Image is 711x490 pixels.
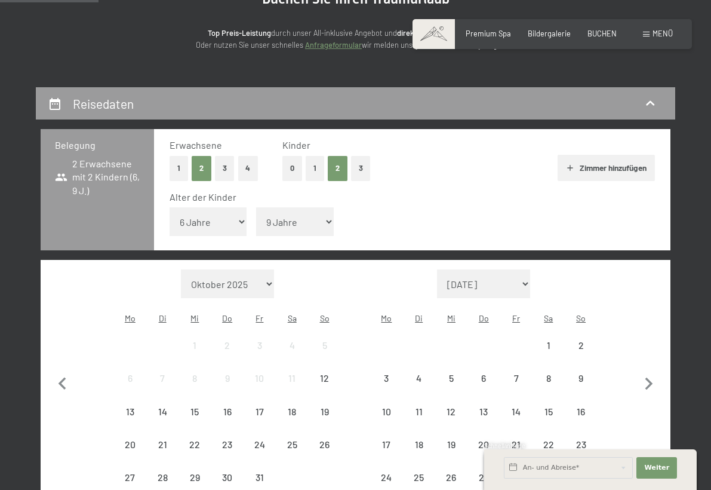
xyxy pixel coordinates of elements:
[256,313,263,323] abbr: Freitag
[178,395,211,427] div: Anreise nicht möglich
[566,341,596,370] div: 2
[222,313,232,323] abbr: Donnerstag
[309,440,339,470] div: 26
[587,29,617,38] span: BUCHEN
[147,373,177,403] div: 7
[215,156,235,180] button: 3
[308,329,340,362] div: Anreise nicht möglich
[370,395,402,427] div: Anreise nicht möglich
[245,373,275,403] div: 10
[404,407,434,437] div: 11
[245,440,275,470] div: 24
[211,329,244,362] div: Anreise nicht möglich
[435,362,467,394] div: Anreise nicht möglich
[436,407,466,437] div: 12
[178,329,211,362] div: Anreise nicht möglich
[277,341,307,370] div: 4
[469,407,498,437] div: 13
[500,428,532,461] div: Anreise nicht möglich
[115,407,145,437] div: 13
[55,157,140,197] span: 2 Erwachsene mit 2 Kindern (6, 9 J.)
[370,395,402,427] div: Mon Nov 10 2025
[644,463,669,473] span: Weiter
[484,442,525,449] span: Schnellanfrage
[146,428,178,461] div: Anreise nicht möglich
[533,329,565,362] div: Sat Nov 01 2025
[533,395,565,427] div: Anreise nicht möglich
[146,395,178,427] div: Anreise nicht möglich
[114,362,146,394] div: Anreise nicht möglich
[146,428,178,461] div: Tue Oct 21 2025
[403,428,435,461] div: Tue Nov 18 2025
[447,313,455,323] abbr: Mittwoch
[435,362,467,394] div: Wed Nov 05 2025
[636,457,677,479] button: Weiter
[500,395,532,427] div: Anreise nicht möglich
[115,440,145,470] div: 20
[528,29,571,38] a: Bildergalerie
[308,395,340,427] div: Anreise nicht möglich
[565,329,597,362] div: Sun Nov 02 2025
[371,407,401,437] div: 10
[146,362,178,394] div: Tue Oct 07 2025
[244,362,276,394] div: Fri Oct 10 2025
[466,29,511,38] a: Premium Spa
[178,395,211,427] div: Wed Oct 15 2025
[500,395,532,427] div: Fri Nov 14 2025
[565,362,597,394] div: Anreise nicht möglich
[276,362,308,394] div: Anreise nicht möglich
[371,440,401,470] div: 17
[533,428,565,461] div: Sat Nov 22 2025
[309,373,339,403] div: 12
[435,428,467,461] div: Wed Nov 19 2025
[114,362,146,394] div: Mon Oct 06 2025
[467,428,500,461] div: Anreise nicht möglich
[178,428,211,461] div: Anreise nicht möglich
[244,362,276,394] div: Anreise nicht möglich
[308,329,340,362] div: Sun Oct 05 2025
[114,428,146,461] div: Mon Oct 20 2025
[565,395,597,427] div: Sun Nov 16 2025
[276,395,308,427] div: Anreise nicht möglich
[213,341,242,370] div: 2
[467,362,500,394] div: Anreise nicht möglich
[479,313,489,323] abbr: Donnerstag
[309,341,339,370] div: 5
[244,329,276,362] div: Anreise nicht möglich
[403,362,435,394] div: Tue Nov 04 2025
[146,362,178,394] div: Anreise nicht möglich
[159,313,167,323] abbr: Dienstag
[566,407,596,437] div: 16
[192,156,211,180] button: 2
[565,428,597,461] div: Sun Nov 23 2025
[565,395,597,427] div: Anreise nicht möglich
[565,428,597,461] div: Anreise nicht möglich
[213,373,242,403] div: 9
[114,428,146,461] div: Anreise nicht möglich
[467,395,500,427] div: Anreise nicht möglich
[288,313,297,323] abbr: Samstag
[114,395,146,427] div: Mon Oct 13 2025
[115,373,145,403] div: 6
[211,428,244,461] div: Anreise nicht möglich
[309,407,339,437] div: 19
[403,428,435,461] div: Anreise nicht möglich
[213,407,242,437] div: 16
[370,428,402,461] div: Mon Nov 17 2025
[244,395,276,427] div: Anreise nicht möglich
[245,407,275,437] div: 17
[415,313,423,323] abbr: Dienstag
[404,373,434,403] div: 4
[500,362,532,394] div: Fri Nov 07 2025
[170,156,188,180] button: 1
[211,395,244,427] div: Anreise nicht möglich
[276,329,308,362] div: Anreise nicht möglich
[276,428,308,461] div: Anreise nicht möglich
[211,362,244,394] div: Anreise nicht möglich
[305,40,362,50] a: Anfrageformular
[244,395,276,427] div: Fri Oct 17 2025
[170,191,645,204] div: Alter der Kinder
[533,362,565,394] div: Sat Nov 08 2025
[565,329,597,362] div: Anreise nicht möglich
[180,373,210,403] div: 8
